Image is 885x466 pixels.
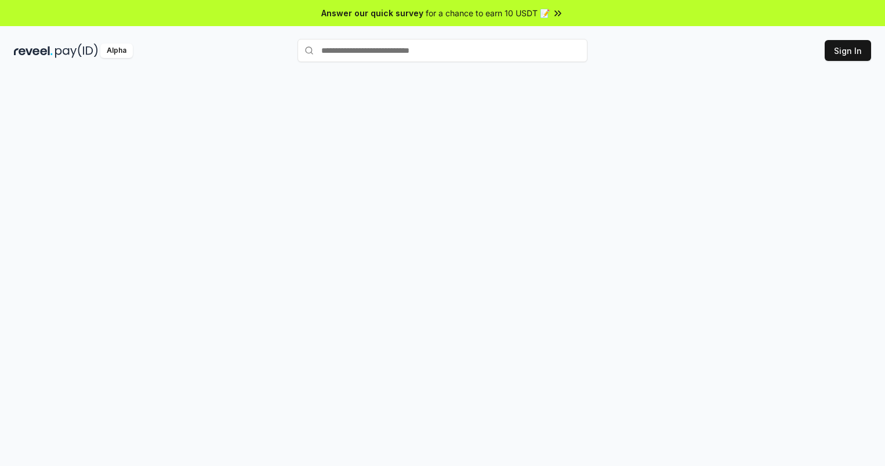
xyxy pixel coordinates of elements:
div: Alpha [100,44,133,58]
img: reveel_dark [14,44,53,58]
span: Answer our quick survey [321,7,423,19]
img: pay_id [55,44,98,58]
button: Sign In [825,40,871,61]
span: for a chance to earn 10 USDT 📝 [426,7,550,19]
